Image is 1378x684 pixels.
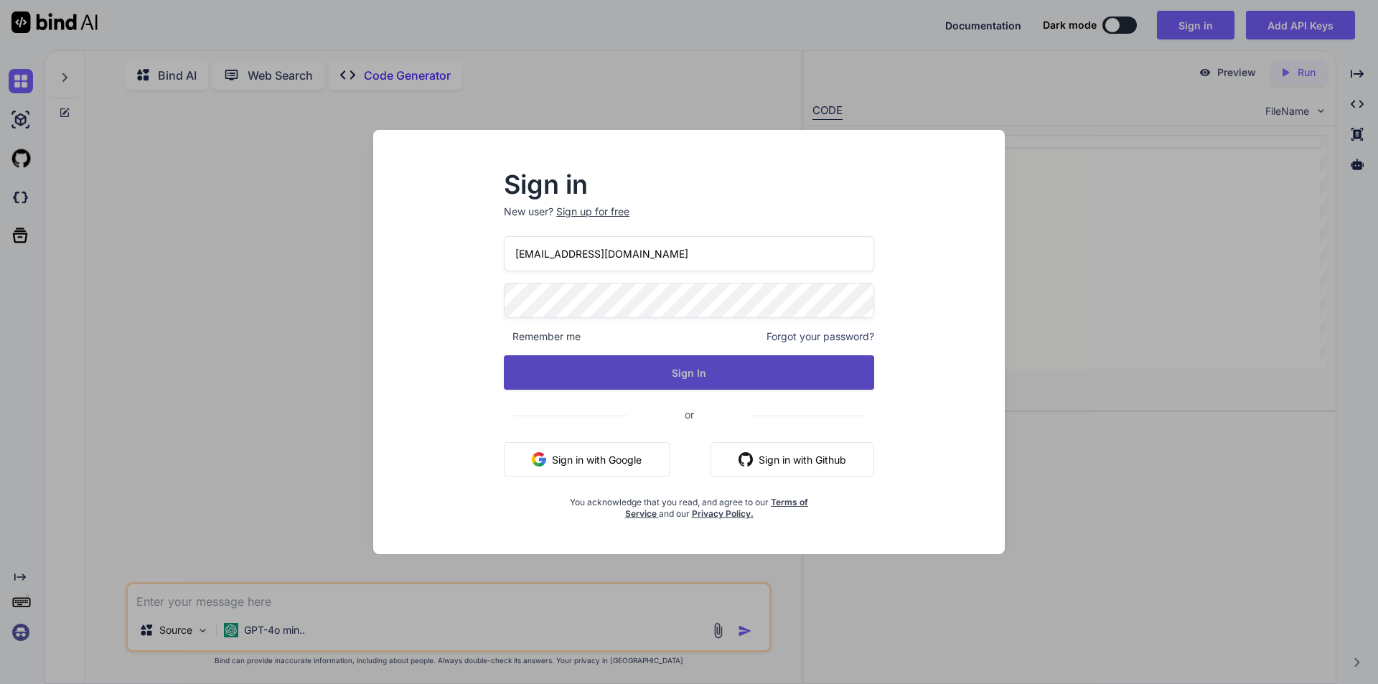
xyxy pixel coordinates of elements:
div: Sign up for free [556,205,629,219]
span: or [627,397,751,432]
a: Terms of Service [625,497,809,519]
button: Sign In [504,355,874,390]
span: Forgot your password? [767,329,874,344]
a: Privacy Policy. [692,508,754,519]
h2: Sign in [504,173,874,196]
img: google [532,452,546,467]
button: Sign in with Github [711,442,874,477]
img: github [739,452,753,467]
button: Sign in with Google [504,442,670,477]
p: New user? [504,205,874,236]
div: You acknowledge that you read, and agree to our and our [566,488,812,520]
span: Remember me [504,329,581,344]
input: Login or Email [504,236,874,271]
